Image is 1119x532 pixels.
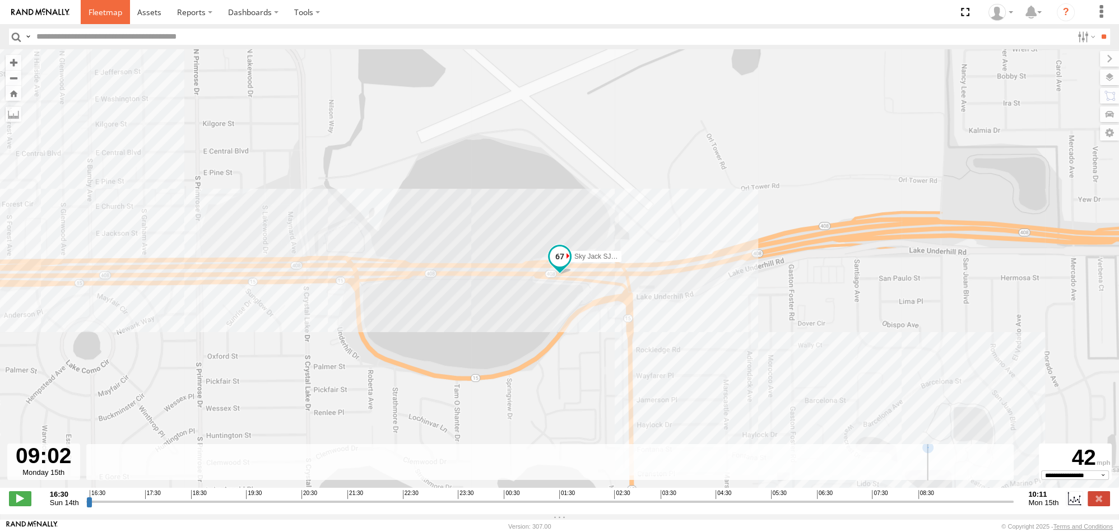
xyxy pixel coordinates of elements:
span: 05:30 [771,490,787,499]
label: Search Filter Options [1073,29,1097,45]
span: 03:30 [661,490,676,499]
span: 08:30 [918,490,934,499]
a: Visit our Website [6,521,58,532]
i: ? [1057,3,1075,21]
a: Terms and Conditions [1053,523,1113,530]
span: 17:30 [145,490,161,499]
span: 19:30 [246,490,262,499]
button: Zoom in [6,55,21,70]
strong: 16:30 [50,490,79,498]
div: TOM WINIKUS [985,4,1017,21]
strong: 10:11 [1028,490,1058,498]
label: Play/Stop [9,491,31,506]
span: 00:30 [504,490,519,499]
label: Close [1088,491,1110,506]
span: 16:30 [90,490,105,499]
span: 23:30 [458,490,473,499]
span: 02:30 [614,490,630,499]
span: 18:30 [191,490,207,499]
span: 01:30 [559,490,575,499]
span: 21:30 [347,490,363,499]
label: Map Settings [1100,125,1119,141]
span: Sun 14th Sep 2025 [50,498,79,507]
span: 04:30 [716,490,731,499]
div: 42 [1041,445,1110,470]
div: Version: 307.00 [508,523,551,530]
span: 20:30 [301,490,317,499]
button: Zoom out [6,70,21,86]
span: 06:30 [817,490,833,499]
label: Search Query [24,29,32,45]
span: Sky Jack SJIII [PERSON_NAME] Serial# 239992 [574,253,721,260]
span: 22:30 [403,490,419,499]
button: Zoom Home [6,86,21,101]
label: Disable Chart [1066,491,1083,506]
div: © Copyright 2025 - [1001,523,1113,530]
img: rand-logo.svg [11,8,69,16]
label: Measure [6,106,21,122]
span: 07:30 [872,490,888,499]
span: Mon 15th Sep 2025 [1028,498,1058,507]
